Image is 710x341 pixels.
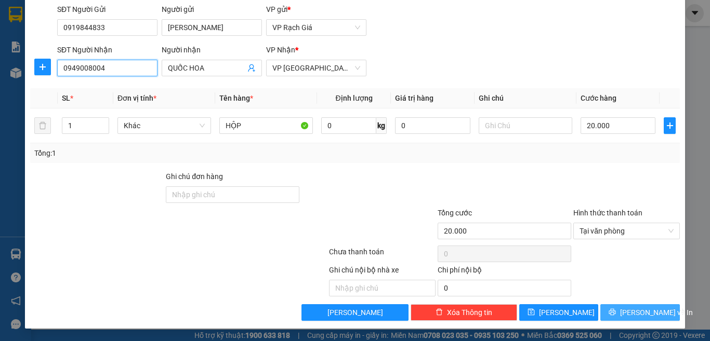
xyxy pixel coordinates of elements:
span: [PERSON_NAME] và In [620,307,693,318]
div: VP gửi [266,4,366,15]
span: VP Rạch Giá [4,23,58,35]
div: Người nhận [162,44,262,56]
span: [PERSON_NAME] [327,307,383,318]
span: VP Nhận [266,46,295,54]
button: save[PERSON_NAME] [519,304,599,321]
span: plus [35,63,50,71]
span: VP Rạch Giá [272,20,360,35]
span: 02973 606 868 [4,72,77,95]
div: Tổng: 1 [34,147,275,159]
span: delete [436,308,443,317]
strong: 260A, [PERSON_NAME] [4,36,78,59]
span: Điện thoại: [80,66,148,89]
span: kg [376,117,387,134]
button: printer[PERSON_NAME] và In [600,304,680,321]
button: plus [34,59,51,75]
button: plus [664,117,676,134]
strong: Bến xe Ba Hòn [80,42,141,65]
label: Ghi chú đơn hàng [166,172,223,181]
span: Tên hàng [219,94,253,102]
input: Ghi Chú [479,117,572,134]
span: Xóa Thông tin [447,307,492,318]
span: user-add [247,64,256,72]
span: Khác [124,118,205,133]
input: 0 [395,117,470,134]
span: printer [609,308,616,317]
strong: NHÀ XE [PERSON_NAME] [6,5,150,19]
button: deleteXóa Thông tin [411,304,517,321]
span: save [528,308,535,317]
div: Chưa thanh toán [328,246,437,264]
span: Địa chỉ: [4,36,78,59]
button: delete [34,117,51,134]
span: VP Hà Tiên [272,60,360,76]
span: Tổng cước [438,209,472,217]
span: Cước hàng [581,94,616,102]
span: SL [62,94,70,102]
input: Ghi chú đơn hàng [166,186,299,203]
span: Tại văn phòng [580,223,674,239]
div: SĐT Người Nhận [57,44,157,56]
span: VP Ba Hòn [80,29,126,40]
span: [PERSON_NAME] [539,307,595,318]
th: Ghi chú [475,88,576,108]
span: Định lượng [335,94,372,102]
label: Hình thức thanh toán [573,209,642,217]
span: Địa chỉ: [80,42,141,65]
div: SĐT Người Gửi [57,4,157,15]
div: Chi phí nội bộ [438,264,571,280]
span: Đơn vị tính [117,94,156,102]
input: VD: Bàn, Ghế [219,117,313,134]
div: Người gửi [162,4,262,15]
button: [PERSON_NAME] [301,304,408,321]
span: Giá trị hàng [395,94,433,102]
div: Ghi chú nội bộ nhà xe [329,264,436,280]
span: plus [664,121,675,130]
span: Điện thoại: [4,61,77,95]
input: Nhập ghi chú [329,280,436,296]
